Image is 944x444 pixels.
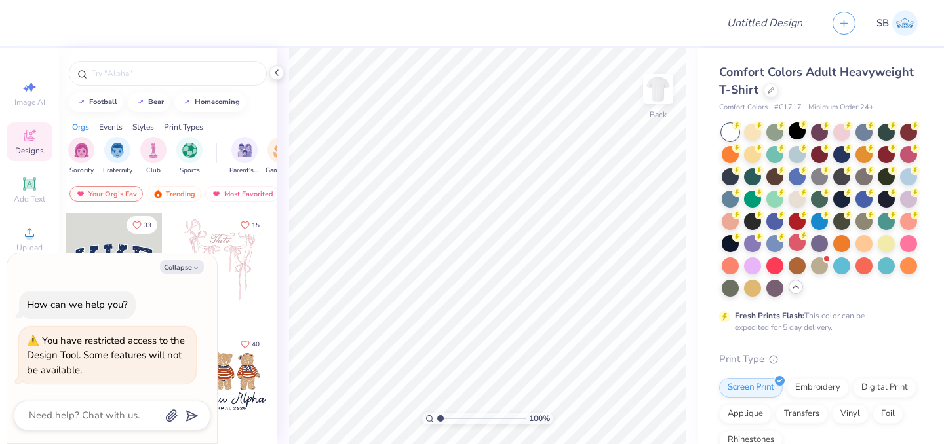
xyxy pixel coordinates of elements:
span: Comfort Colors [719,102,768,113]
div: Styles [132,121,154,133]
span: # C1717 [774,102,802,113]
div: bear [148,98,164,105]
div: Orgs [72,121,89,133]
span: Minimum Order: 24 + [808,102,874,113]
button: Like [235,335,265,353]
img: most_fav.gif [211,189,222,198]
div: homecoming [195,98,240,105]
span: 40 [252,341,260,348]
input: Untitled Design [717,10,813,36]
div: filter for Game Day [265,137,296,176]
div: filter for Sports [176,137,203,176]
div: Applique [719,404,772,424]
button: homecoming [174,92,246,112]
div: Trending [147,186,201,202]
button: filter button [140,137,167,176]
a: SB [876,10,918,36]
button: Like [235,216,265,234]
button: filter button [176,137,203,176]
div: Digital Print [853,378,916,398]
div: You have restricted access to the Design Tool. Some features will not be available. [27,334,185,377]
div: Back [650,109,667,120]
img: Club Image [146,143,161,158]
div: Embroidery [787,378,849,398]
div: filter for Club [140,137,167,176]
img: most_fav.gif [75,189,86,198]
div: This color can be expedited for 5 day delivery. [735,310,896,333]
button: Collapse [160,260,204,274]
span: 100 % [529,413,550,424]
span: Sorority [69,166,94,176]
img: Parent's Weekend Image [237,143,252,158]
button: bear [128,92,170,112]
span: Image AI [14,97,45,107]
button: filter button [265,137,296,176]
button: football [69,92,123,112]
span: Parent's Weekend [229,166,260,176]
div: How can we help you? [27,298,128,311]
span: Comfort Colors Adult Heavyweight T-Shirt [719,64,914,98]
button: filter button [229,137,260,176]
div: football [89,98,117,105]
span: Game Day [265,166,296,176]
span: Add Text [14,194,45,204]
div: Foil [873,404,903,424]
img: trend_line.gif [76,98,87,106]
span: Club [146,166,161,176]
div: Print Types [164,121,203,133]
div: filter for Parent's Weekend [229,137,260,176]
div: Events [99,121,123,133]
img: Fraternity Image [110,143,125,158]
div: filter for Sorority [68,137,94,176]
span: Designs [15,145,44,156]
span: 15 [252,222,260,229]
button: filter button [68,137,94,176]
div: Vinyl [832,404,869,424]
img: Sports Image [182,143,197,158]
img: Sorority Image [74,143,89,158]
span: SB [876,16,889,31]
span: Sports [180,166,200,176]
img: trend_line.gif [182,98,192,106]
img: Samriddha Basu [892,10,918,36]
img: Game Day Image [273,143,288,158]
div: Your Org's Fav [69,186,143,202]
button: Like [127,216,157,234]
div: Most Favorited [205,186,279,202]
input: Try "Alpha" [90,67,258,80]
span: Fraternity [103,166,132,176]
img: trending.gif [153,189,163,198]
span: Upload [16,242,43,253]
img: Back [645,76,671,102]
strong: Fresh Prints Flash: [735,310,804,321]
div: Screen Print [719,378,783,398]
div: Print Type [719,352,918,367]
img: trend_line.gif [135,98,146,106]
span: 33 [144,222,151,229]
div: filter for Fraternity [103,137,132,176]
button: filter button [103,137,132,176]
div: Transfers [776,404,828,424]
